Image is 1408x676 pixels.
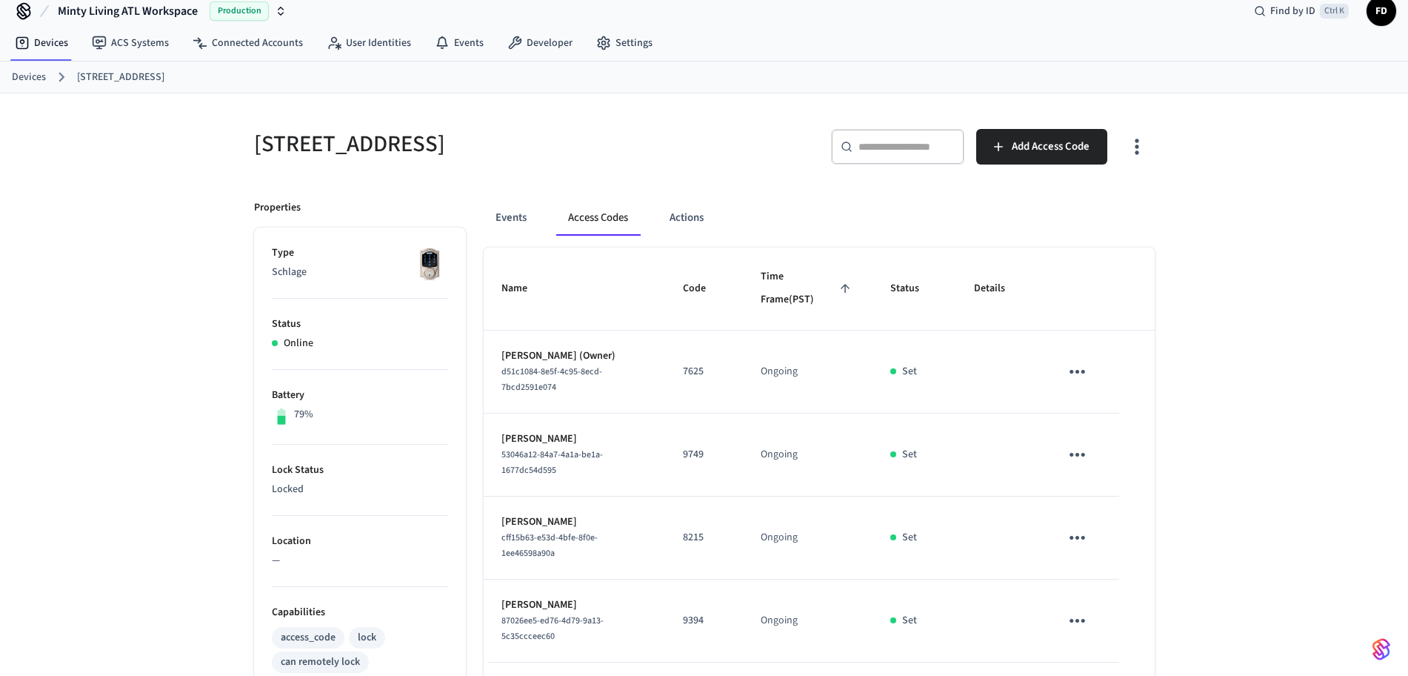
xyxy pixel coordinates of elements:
img: SeamLogoGradient.69752ec5.svg [1372,637,1390,661]
a: Developer [496,30,584,56]
span: 87026ee5-ed76-4d79-9a13-5c35ccceec60 [501,614,604,643]
div: access_code [281,630,336,646]
p: Schlage [272,265,448,280]
p: Lock Status [272,463,448,478]
span: cff15b63-e53d-4bfe-8f0e-1ee46598a90a [501,531,598,560]
div: can remotely lock [281,655,360,670]
a: Devices [12,70,46,85]
a: ACS Systems [80,30,181,56]
button: Events [484,200,538,236]
button: Add Access Code [976,129,1107,165]
p: Set [902,447,917,463]
span: Production [210,1,269,21]
td: Ongoing [743,331,873,414]
div: ant example [484,200,1155,236]
p: Status [272,317,448,332]
p: 9749 [683,447,725,463]
p: [PERSON_NAME] (Owner) [501,348,647,364]
a: Devices [3,30,80,56]
p: [PERSON_NAME] [501,514,647,530]
p: 8215 [683,530,725,546]
p: Capabilities [272,605,448,620]
td: Ongoing [743,580,873,663]
p: Set [902,530,917,546]
td: Ongoing [743,497,873,580]
div: lock [358,630,376,646]
span: Ctrl K [1320,4,1349,19]
p: Type [272,245,448,261]
span: Name [501,277,547,300]
span: Time Frame(PST) [761,265,855,312]
button: Actions [658,200,715,236]
p: 79% [294,407,313,422]
p: Location [272,534,448,549]
span: Code [683,277,725,300]
p: Properties [254,200,301,216]
table: sticky table [484,248,1155,663]
p: [PERSON_NAME] [501,431,647,447]
p: [PERSON_NAME] [501,597,647,613]
p: Online [284,336,313,351]
p: 7625 [683,364,725,380]
span: Status [890,277,938,300]
span: Details [974,277,1024,300]
p: Set [902,364,917,380]
span: Minty Living ATL Workspace [58,2,198,20]
td: Ongoing [743,414,873,497]
span: Add Access Code [1012,137,1090,156]
a: Connected Accounts [181,30,315,56]
img: Schlage Sense Smart Deadbolt with Camelot Trim, Front [411,245,448,282]
a: [STREET_ADDRESS] [77,70,164,85]
a: Events [423,30,496,56]
span: Find by ID [1270,4,1315,19]
span: d51c1084-8e5f-4c95-8ecd-7bcd2591e074 [501,365,602,394]
a: User Identities [315,30,423,56]
p: — [272,553,448,569]
button: Access Codes [556,200,640,236]
h5: [STREET_ADDRESS] [254,129,695,159]
span: 53046a12-84a7-4a1a-be1a-1677dc54d595 [501,448,603,477]
p: 9394 [683,613,725,629]
p: Set [902,613,917,629]
p: Battery [272,388,448,403]
a: Settings [584,30,664,56]
p: Locked [272,482,448,497]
